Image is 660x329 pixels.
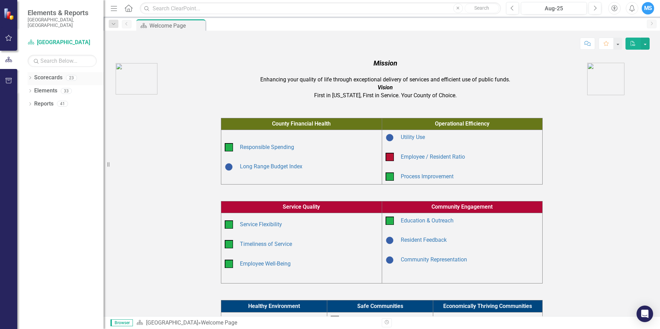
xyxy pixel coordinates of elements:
[225,163,233,171] img: Baselining
[386,172,394,181] img: On Target
[116,63,157,94] img: AC_Logo.png
[331,316,339,324] img: Caution
[465,3,499,13] button: Search
[435,120,489,127] span: Operational Efficiency
[140,2,501,14] input: Search ClearPoint...
[378,84,393,91] em: Vision
[3,8,16,20] img: ClearPoint Strategy
[283,203,320,210] span: Service Quality
[34,74,62,82] a: Scorecards
[28,17,97,28] small: [GEOGRAPHIC_DATA], [GEOGRAPHIC_DATA]
[401,153,465,160] a: Employee / Resident Ratio
[136,319,377,327] div: »
[386,153,394,161] img: Below Plan
[401,217,454,224] a: Education & Outreach
[373,59,397,67] em: Mission
[401,237,447,243] a: Resident Feedback
[386,256,394,264] img: Baselining
[431,203,493,210] span: Community Engagement
[28,9,97,17] span: Elements & Reports
[240,221,282,228] a: Service Flexibility
[225,143,233,151] img: On Target
[401,256,467,263] a: Community Representation
[587,63,624,95] img: AA%20logo.png
[28,55,97,67] input: Search Below...
[637,306,653,322] div: Open Intercom Messenger
[240,163,302,170] a: Long Range Budget Index
[474,5,489,11] span: Search
[34,87,57,95] a: Elements
[357,303,403,309] span: Safe Communities
[401,173,454,180] a: Process Improvement
[248,303,300,309] span: Healthy Environment
[146,319,198,326] a: [GEOGRAPHIC_DATA]
[401,134,425,140] a: Utility Use
[523,4,584,13] div: Aug-25
[201,319,237,326] div: Welcome Page
[272,120,331,127] span: County Financial Health
[225,240,233,248] img: On Target
[66,75,77,81] div: 23
[225,220,233,229] img: On Target
[110,319,133,326] span: Browser
[443,303,532,309] span: Economically Thriving Communities
[225,260,233,268] img: On Target
[240,241,292,247] a: Timeliness of Service
[642,2,654,14] button: MS
[149,21,204,30] div: Welcome Page
[521,2,587,14] button: Aug-25
[61,88,72,94] div: 33
[57,101,68,107] div: 41
[240,144,294,150] a: Responsible Spending
[185,57,585,101] td: Enhancing your quality of life through exceptional delivery of services and efficient use of publ...
[386,133,394,142] img: Baselining
[28,39,97,47] a: [GEOGRAPHIC_DATA]
[34,100,54,108] a: Reports
[386,217,394,225] img: On Target
[240,260,291,267] a: Employee Well-Being
[386,236,394,245] img: Baselining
